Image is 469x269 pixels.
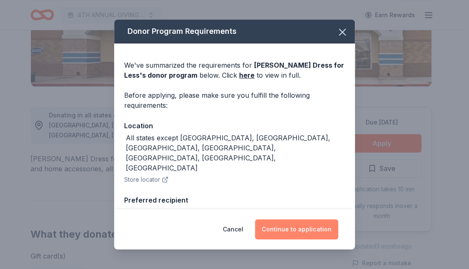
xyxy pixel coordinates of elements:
[126,133,345,173] div: All states except [GEOGRAPHIC_DATA], [GEOGRAPHIC_DATA], [GEOGRAPHIC_DATA], [GEOGRAPHIC_DATA], [GE...
[124,175,168,185] button: Store locator
[124,90,345,110] div: Before applying, please make sure you fulfill the following requirements:
[239,70,255,80] a: here
[223,219,243,239] button: Cancel
[124,60,345,80] div: We've summarized the requirements for below. Click to view in full.
[114,20,355,43] div: Donor Program Requirements
[124,195,345,206] div: Preferred recipient
[255,219,338,239] button: Continue to application
[126,207,345,237] div: Supports organizations that help socioeconomically disadvantaged youth with academic achievement ...
[124,120,345,131] div: Location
